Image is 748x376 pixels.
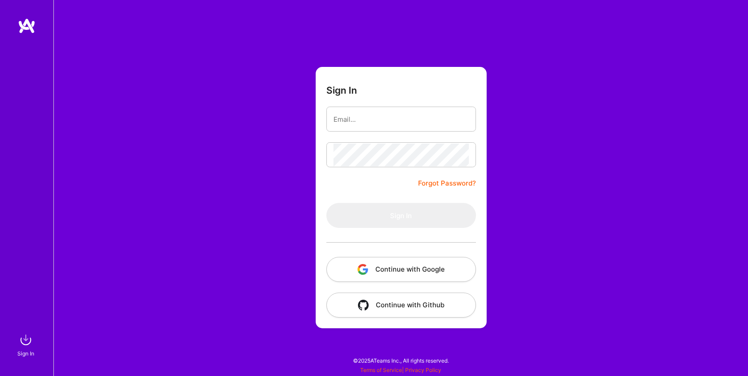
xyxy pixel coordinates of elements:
[333,108,469,131] input: Email...
[326,85,357,96] h3: Sign In
[418,178,476,189] a: Forgot Password?
[405,367,441,373] a: Privacy Policy
[360,367,402,373] a: Terms of Service
[17,349,34,358] div: Sign In
[358,300,369,310] img: icon
[19,331,35,358] a: sign inSign In
[53,349,748,372] div: © 2025 ATeams Inc., All rights reserved.
[326,257,476,282] button: Continue with Google
[326,203,476,228] button: Sign In
[17,331,35,349] img: sign in
[360,367,441,373] span: |
[326,293,476,318] button: Continue with Github
[18,18,36,34] img: logo
[358,264,368,275] img: icon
